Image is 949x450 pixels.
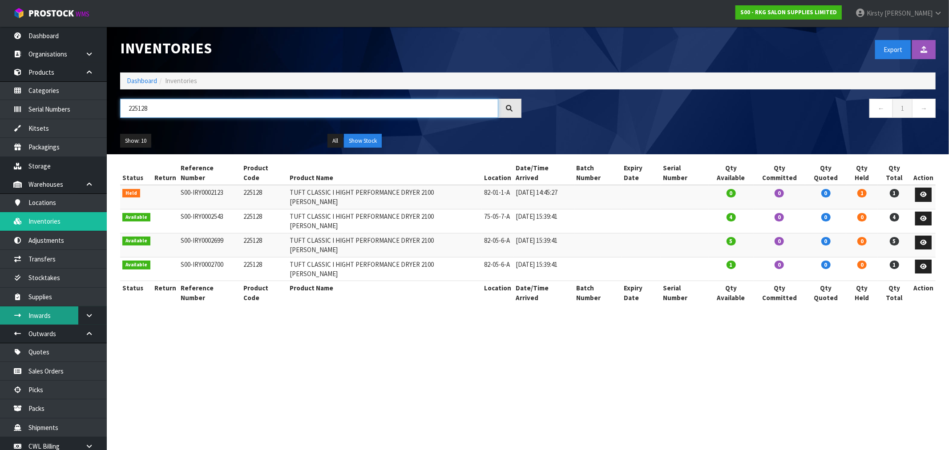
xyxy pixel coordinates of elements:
[775,261,784,269] span: 0
[857,213,867,221] span: 0
[912,99,936,118] a: →
[241,233,287,257] td: 225128
[735,5,842,20] a: S00 - RKG SALON SUPPLIES LIMITED
[727,261,736,269] span: 1
[344,134,382,148] button: Show Stock
[153,161,179,185] th: Return
[857,261,867,269] span: 0
[857,237,867,245] span: 0
[120,134,151,148] button: Show: 10
[805,161,846,185] th: Qty Quoted
[775,213,784,221] span: 0
[287,257,482,281] td: TUFT CLASSIC I HIGHT PERFORMANCE DRYER 2100 [PERSON_NAME]
[867,9,883,17] span: Kirsty
[622,281,661,305] th: Expiry Date
[821,261,831,269] span: 0
[122,189,140,198] span: Held
[241,185,287,209] td: 225128
[754,161,805,185] th: Qty Committed
[120,161,153,185] th: Status
[122,213,150,222] span: Available
[513,161,574,185] th: Date/Time Arrived
[241,161,287,185] th: Product Code
[127,76,157,85] a: Dashboard
[574,281,622,305] th: Batch Number
[727,189,736,197] span: 0
[513,233,574,257] td: [DATE] 15:39:41
[13,8,24,19] img: cube-alt.png
[122,237,150,245] span: Available
[120,99,498,118] input: Search inventories
[482,257,513,281] td: 82-05-6-A
[287,233,482,257] td: TUFT CLASSIC I HIGHT PERFORMANCE DRYER 2100 [PERSON_NAME]
[821,237,831,245] span: 0
[153,281,179,305] th: Return
[120,281,153,305] th: Status
[727,237,736,245] span: 5
[775,237,784,245] span: 0
[165,76,197,85] span: Inventories
[122,261,150,269] span: Available
[241,257,287,281] td: 225128
[574,161,622,185] th: Batch Number
[287,281,482,305] th: Product Name
[241,209,287,233] td: 225128
[287,185,482,209] td: TUFT CLASSIC I HIGHT PERFORMANCE DRYER 2100 [PERSON_NAME]
[179,209,242,233] td: S00-IRY0002543
[727,213,736,221] span: 4
[661,161,709,185] th: Serial Number
[884,9,933,17] span: [PERSON_NAME]
[892,99,913,118] a: 1
[179,281,242,305] th: Reference Number
[287,161,482,185] th: Product Name
[857,189,867,197] span: 1
[911,281,936,305] th: Action
[890,213,899,221] span: 4
[878,281,911,305] th: Qty Total
[513,281,574,305] th: Date/Time Arrived
[482,233,513,257] td: 82-05-6-A
[513,185,574,209] td: [DATE] 14:45:27
[28,8,74,19] span: ProStock
[661,281,709,305] th: Serial Number
[821,189,831,197] span: 0
[535,99,936,121] nav: Page navigation
[846,281,877,305] th: Qty Held
[482,281,513,305] th: Location
[513,209,574,233] td: [DATE] 15:39:41
[287,209,482,233] td: TUFT CLASSIC I HIGHT PERFORMANCE DRYER 2100 [PERSON_NAME]
[482,209,513,233] td: 75-05-7-A
[179,161,242,185] th: Reference Number
[890,237,899,245] span: 5
[179,233,242,257] td: S00-IRY0002699
[327,134,343,148] button: All
[120,40,521,56] h1: Inventories
[754,281,805,305] th: Qty Committed
[179,185,242,209] td: S00-IRY0002123
[890,261,899,269] span: 1
[775,189,784,197] span: 0
[890,189,899,197] span: 1
[821,213,831,221] span: 0
[513,257,574,281] td: [DATE] 15:39:41
[241,281,287,305] th: Product Code
[869,99,893,118] a: ←
[875,40,911,59] button: Export
[76,10,89,18] small: WMS
[911,161,936,185] th: Action
[709,281,754,305] th: Qty Available
[805,281,846,305] th: Qty Quoted
[740,8,837,16] strong: S00 - RKG SALON SUPPLIES LIMITED
[179,257,242,281] td: S00-IRY0002700
[482,161,513,185] th: Location
[846,161,877,185] th: Qty Held
[878,161,911,185] th: Qty Total
[709,161,754,185] th: Qty Available
[622,161,661,185] th: Expiry Date
[482,185,513,209] td: 82-01-1-A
